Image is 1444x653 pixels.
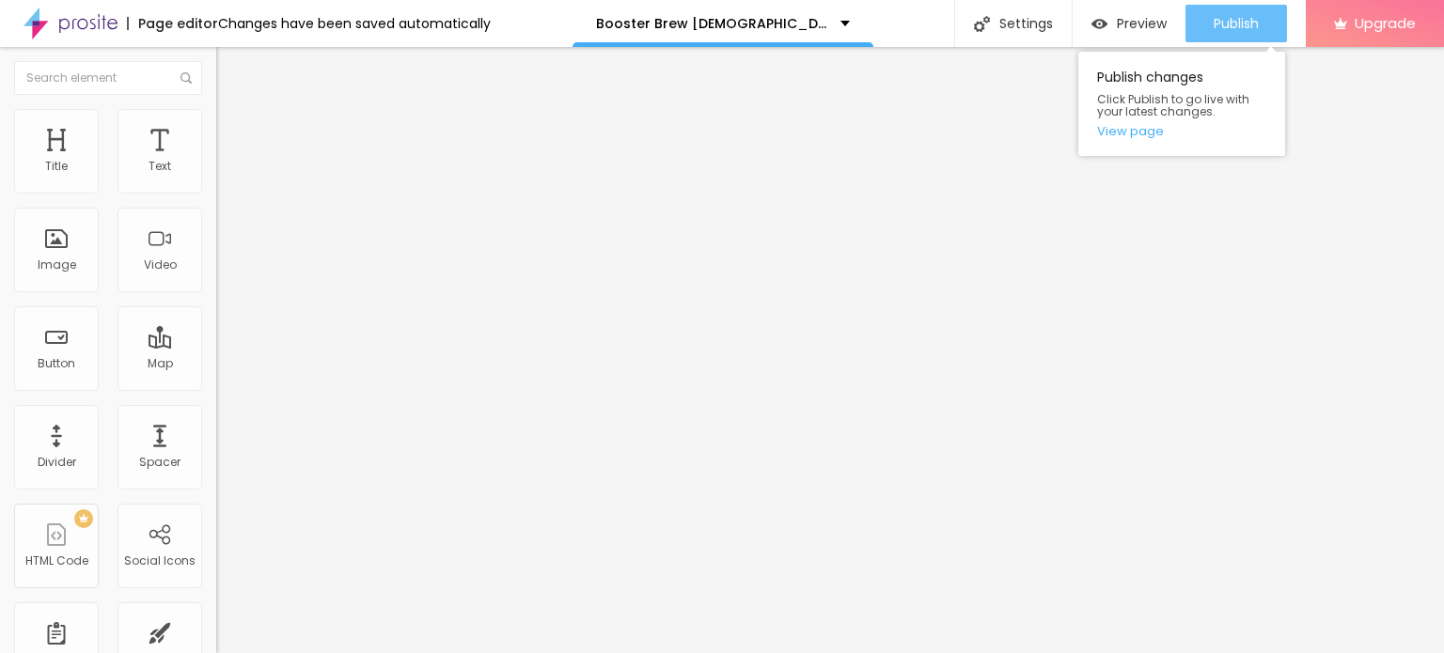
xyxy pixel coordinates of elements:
div: Page editor [127,17,218,30]
div: Title [45,160,68,173]
img: Icone [974,16,990,32]
span: Click Publish to go live with your latest changes. [1097,93,1266,117]
div: Map [148,357,173,370]
div: Spacer [139,456,180,469]
span: Preview [1117,16,1167,31]
div: Button [38,357,75,370]
div: Publish changes [1078,52,1285,156]
button: Preview [1073,5,1185,42]
div: Divider [38,456,76,469]
div: Text [149,160,171,173]
span: Upgrade [1355,15,1416,31]
span: Publish [1214,16,1259,31]
p: Booster Brew [DEMOGRAPHIC_DATA][MEDICAL_DATA] (Official™) - Is It Worth the Hype? [596,17,826,30]
img: view-1.svg [1091,16,1107,32]
div: Changes have been saved automatically [218,17,491,30]
iframe: Editor [216,47,1444,653]
div: Video [144,258,177,272]
img: Icone [180,72,192,84]
div: Social Icons [124,554,196,567]
input: Search element [14,61,202,95]
div: HTML Code [25,554,88,567]
div: Image [38,258,76,272]
a: View page [1097,125,1266,137]
button: Publish [1185,5,1287,42]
